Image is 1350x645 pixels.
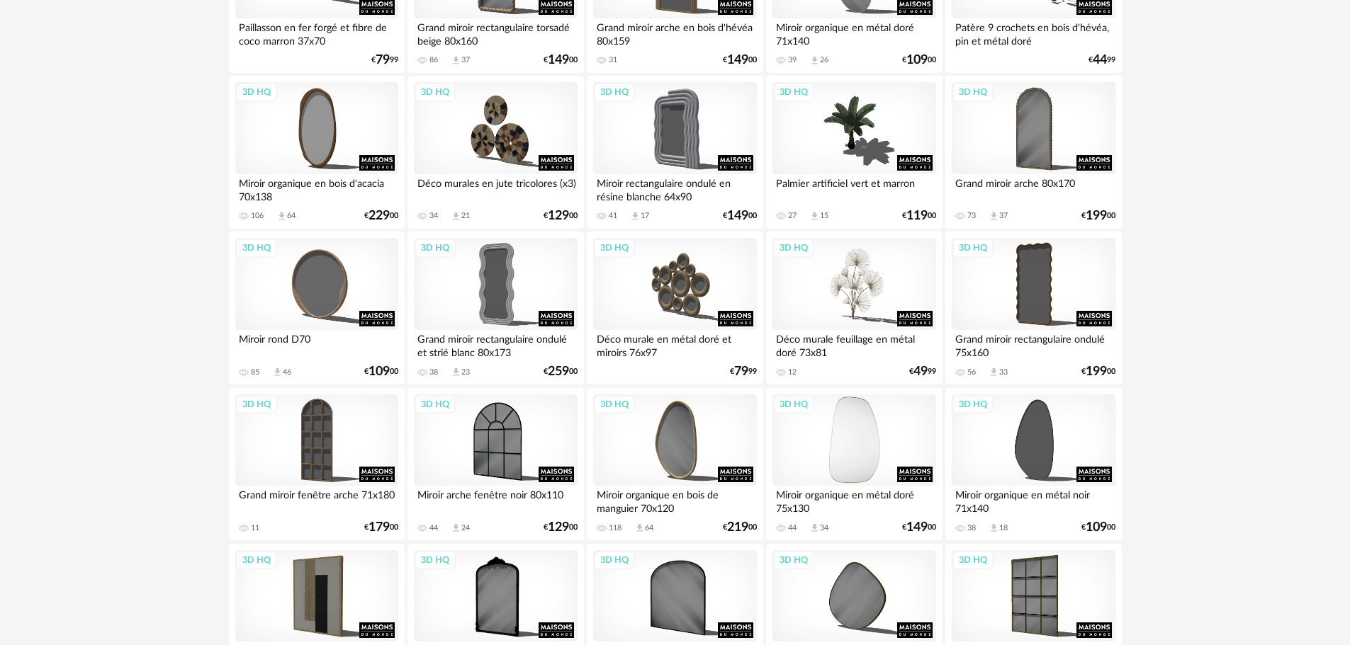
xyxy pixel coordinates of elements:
[734,367,748,377] span: 79
[945,232,1121,384] a: 3D HQ Grand miroir rectangulaire ondulé 75x160 56 Download icon 33 €19900
[952,395,994,413] div: 3D HQ
[414,174,577,202] div: Déco murales en jute tricolores (x3)
[723,211,757,221] div: € 00
[999,523,1008,533] div: 18
[429,211,438,221] div: 34
[236,239,277,257] div: 3D HQ
[766,388,942,541] a: 3D HQ Miroir organique en métal doré 75x130 44 Download icon 34 €14900
[364,367,398,377] div: € 00
[276,211,287,222] span: Download icon
[461,55,470,65] div: 37
[415,83,456,101] div: 3D HQ
[820,523,828,533] div: 34
[1086,211,1107,221] span: 199
[1089,55,1115,65] div: € 99
[544,55,578,65] div: € 00
[641,211,649,221] div: 17
[548,367,569,377] span: 259
[548,211,569,221] span: 129
[727,55,748,65] span: 149
[989,211,999,222] span: Download icon
[548,55,569,65] span: 149
[594,395,635,413] div: 3D HQ
[967,523,976,533] div: 38
[594,83,635,101] div: 3D HQ
[594,239,635,257] div: 3D HQ
[967,367,976,377] div: 56
[945,76,1121,229] a: 3D HQ Grand miroir arche 80x170 73 Download icon 37 €19900
[544,211,578,221] div: € 00
[906,211,928,221] span: 119
[235,330,398,358] div: Miroir rond D70
[1086,523,1107,532] span: 109
[369,523,390,532] span: 179
[952,486,1115,514] div: Miroir organique en métal noir 71x140
[788,523,797,533] div: 44
[772,18,935,47] div: Miroir organique en métal doré 71x140
[952,174,1115,202] div: Grand miroir arche 80x170
[451,55,461,66] span: Download icon
[773,83,814,101] div: 3D HQ
[906,523,928,532] span: 149
[906,55,928,65] span: 109
[727,523,748,532] span: 219
[587,76,763,229] a: 3D HQ Miroir rectangulaire ondulé en résine blanche 64x90 41 Download icon 17 €14900
[364,211,398,221] div: € 00
[429,367,438,377] div: 38
[236,395,277,413] div: 3D HQ
[952,83,994,101] div: 3D HQ
[730,367,757,377] div: € 99
[723,55,757,65] div: € 00
[272,367,283,377] span: Download icon
[766,76,942,229] a: 3D HQ Palmier artificiel vert et marron 27 Download icon 15 €11900
[788,367,797,377] div: 12
[593,330,756,358] div: Déco murale en métal doré et miroirs 76x97
[369,211,390,221] span: 229
[229,388,405,541] a: 3D HQ Grand miroir fenêtre arche 71x180 11 €17900
[945,388,1121,541] a: 3D HQ Miroir organique en métal noir 71x140 38 Download icon 18 €10900
[251,211,264,221] div: 106
[809,211,820,222] span: Download icon
[630,211,641,222] span: Download icon
[415,551,456,569] div: 3D HQ
[229,232,405,384] a: 3D HQ Miroir rond D70 85 Download icon 46 €10900
[902,55,936,65] div: € 00
[913,367,928,377] span: 49
[235,174,398,202] div: Miroir organique en bois d'acacia 70x138
[952,330,1115,358] div: Grand miroir rectangulaire ondulé 75x160
[251,367,259,377] div: 85
[461,211,470,221] div: 21
[609,55,617,65] div: 31
[251,523,259,533] div: 11
[544,367,578,377] div: € 00
[1086,367,1107,377] span: 199
[952,551,994,569] div: 3D HQ
[407,76,583,229] a: 3D HQ Déco murales en jute tricolores (x3) 34 Download icon 21 €12900
[593,18,756,47] div: Grand miroir arche en bois d'hévéa 80x159
[989,523,999,533] span: Download icon
[236,551,277,569] div: 3D HQ
[766,232,942,384] a: 3D HQ Déco murale feuillage en métal doré 73x81 12 €4999
[415,239,456,257] div: 3D HQ
[414,18,577,47] div: Grand miroir rectangulaire torsadé beige 80x160
[999,367,1008,377] div: 33
[1081,523,1115,532] div: € 00
[236,83,277,101] div: 3D HQ
[593,174,756,202] div: Miroir rectangulaire ondulé en résine blanche 64x90
[414,330,577,358] div: Grand miroir rectangulaire ondulé et strié blanc 80x173
[609,523,621,533] div: 118
[772,330,935,358] div: Déco murale feuillage en métal doré 73x81
[999,211,1008,221] div: 37
[1081,211,1115,221] div: € 00
[727,211,748,221] span: 149
[461,523,470,533] div: 24
[723,523,757,532] div: € 00
[952,18,1115,47] div: Patère 9 crochets en bois d'hévéa, pin et métal doré
[809,55,820,66] span: Download icon
[634,523,645,533] span: Download icon
[1093,55,1107,65] span: 44
[772,486,935,514] div: Miroir organique en métal doré 75x130
[593,486,756,514] div: Miroir organique en bois de manguier 70x120
[773,551,814,569] div: 3D HQ
[587,388,763,541] a: 3D HQ Miroir organique en bois de manguier 70x120 118 Download icon 64 €21900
